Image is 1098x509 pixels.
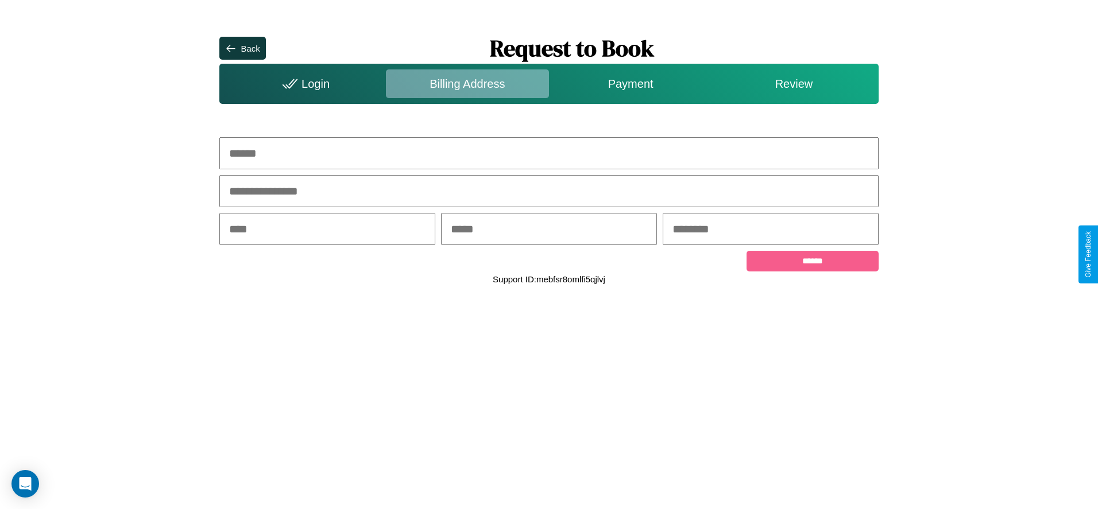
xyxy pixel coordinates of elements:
h1: Request to Book [266,33,879,64]
div: Payment [549,69,712,98]
p: Support ID: mebfsr8omlfi5qjlvj [493,271,605,287]
div: Back [241,44,260,53]
div: Login [222,69,385,98]
div: Review [712,69,875,98]
div: Billing Address [386,69,549,98]
div: Give Feedback [1084,231,1092,278]
button: Back [219,37,265,60]
div: Open Intercom Messenger [11,470,39,498]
